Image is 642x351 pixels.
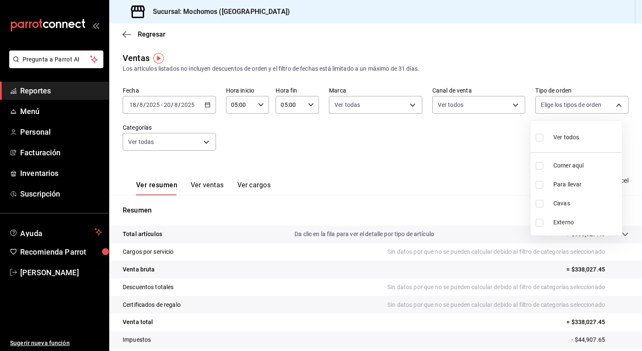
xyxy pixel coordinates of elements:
span: Cavas [553,199,618,208]
span: Externo [553,218,618,227]
span: Comer aquí [553,161,618,170]
img: Tooltip marker [153,53,164,64]
span: Para llevar [553,180,618,189]
span: Ver todos [553,133,579,142]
